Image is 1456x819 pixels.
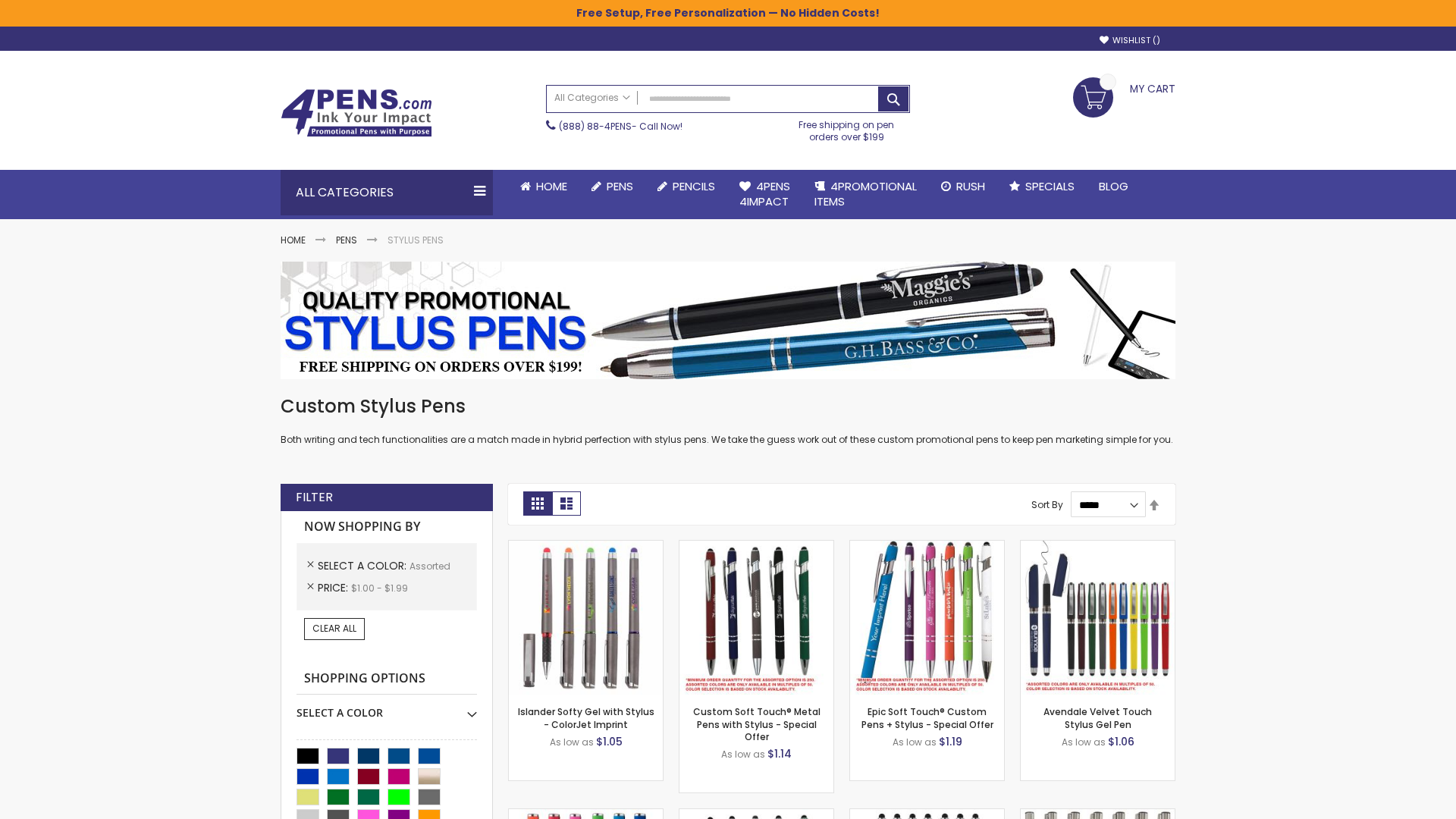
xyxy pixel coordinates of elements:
[1087,170,1141,203] a: Blog
[297,695,477,720] div: Select A Color
[318,580,351,595] span: Price
[508,170,579,203] a: Home
[1021,541,1175,695] img: Avendale Velvet Touch Stylus Gel Pen-Assorted
[997,170,1087,203] a: Specials
[814,178,917,209] span: 4PROMOTIONAL ITEMS
[607,178,633,194] span: Pens
[550,736,594,748] span: As low as
[739,178,790,209] span: 4Pens 4impact
[297,511,477,543] strong: Now Shopping by
[802,170,929,219] a: 4PROMOTIONALITEMS
[673,178,715,194] span: Pencils
[509,541,663,695] img: Islander Softy Gel with Stylus - ColorJet Imprint-Assorted
[281,262,1175,379] img: Stylus Pens
[281,394,1175,447] div: Both writing and tech functionalities are a match made in hybrid perfection with stylus pens. We ...
[1025,178,1075,194] span: Specials
[1108,734,1134,749] span: $1.06
[536,178,567,194] span: Home
[554,92,630,104] span: All Categories
[645,170,727,203] a: Pencils
[312,622,356,635] span: Clear All
[596,734,623,749] span: $1.05
[893,736,937,748] span: As low as
[281,234,306,246] a: Home
[679,541,833,695] img: Custom Soft Touch® Metal Pens with Stylus-Assorted
[727,170,802,219] a: 4Pens4impact
[679,540,833,553] a: Custom Soft Touch® Metal Pens with Stylus-Assorted
[783,113,911,143] div: Free shipping on pen orders over $199
[351,582,408,595] span: $1.00 - $1.99
[721,748,765,761] span: As low as
[1043,705,1152,730] a: Avendale Velvet Touch Stylus Gel Pen
[509,540,663,553] a: Islander Softy Gel with Stylus - ColorJet Imprint-Assorted
[388,234,444,246] strong: Stylus Pens
[518,705,654,730] a: Islander Softy Gel with Stylus - ColorJet Imprint
[1021,540,1175,553] a: Avendale Velvet Touch Stylus Gel Pen-Assorted
[547,86,638,111] a: All Categories
[929,170,997,203] a: Rush
[579,170,645,203] a: Pens
[336,234,357,246] a: Pens
[297,663,477,695] strong: Shopping Options
[693,705,821,742] a: Custom Soft Touch® Metal Pens with Stylus - Special Offer
[956,178,985,194] span: Rush
[861,705,993,730] a: Epic Soft Touch® Custom Pens + Stylus - Special Offer
[559,120,682,133] span: - Call Now!
[318,558,409,573] span: Select A Color
[304,618,365,639] a: Clear All
[296,489,333,506] strong: Filter
[1031,498,1063,511] label: Sort By
[281,394,1175,419] h1: Custom Stylus Pens
[523,491,552,516] strong: Grid
[767,746,792,761] span: $1.14
[281,89,432,137] img: 4Pens Custom Pens and Promotional Products
[1062,736,1106,748] span: As low as
[281,170,493,215] div: All Categories
[409,560,450,573] span: Assorted
[939,734,962,749] span: $1.19
[1099,178,1128,194] span: Blog
[850,541,1004,695] img: 4P-MS8B-Assorted
[559,120,632,133] a: (888) 88-4PENS
[1100,35,1160,46] a: Wishlist
[850,540,1004,553] a: 4P-MS8B-Assorted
